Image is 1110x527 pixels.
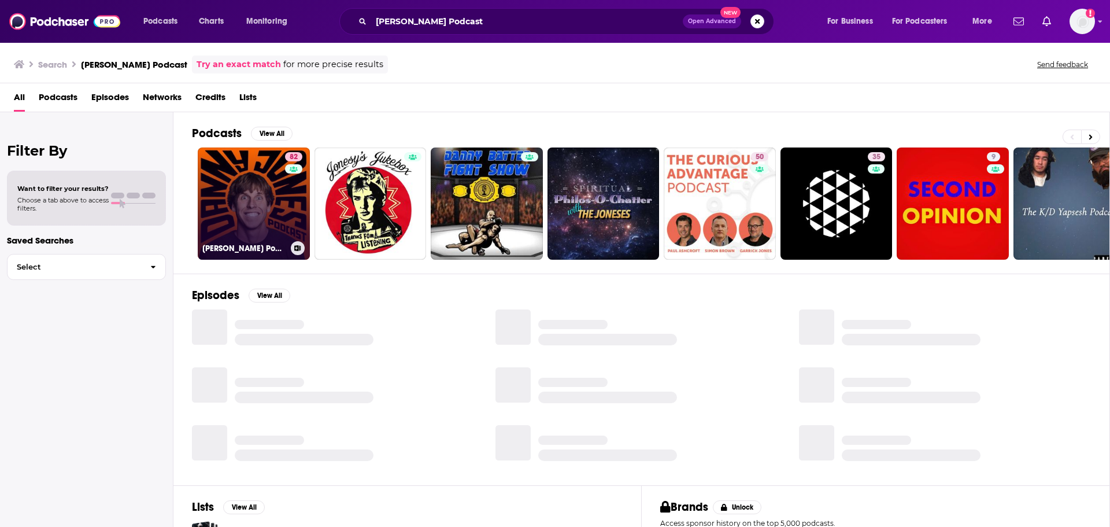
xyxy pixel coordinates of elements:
[192,126,293,141] a: PodcastsView All
[720,7,741,18] span: New
[223,500,265,514] button: View All
[81,59,187,70] h3: [PERSON_NAME] Podcast
[195,88,225,112] a: Credits
[39,88,77,112] a: Podcasts
[249,289,290,303] button: View All
[192,288,290,303] a: EpisodesView All
[371,12,683,31] input: Search podcasts, credits, & more...
[7,254,166,280] button: Select
[17,185,109,193] span: Want to filter your results?
[283,58,383,71] span: for more precise results
[192,126,242,141] h2: Podcasts
[683,14,741,28] button: Open AdvancedNew
[987,152,1000,161] a: 9
[1070,9,1095,34] button: Show profile menu
[713,500,762,514] button: Unlock
[660,500,708,514] h2: Brands
[9,10,120,32] img: Podchaser - Follow, Share and Rate Podcasts
[192,288,239,303] h2: Episodes
[38,59,67,70] h3: Search
[91,88,129,112] a: Episodes
[199,13,224,30] span: Charts
[198,148,310,260] a: 82[PERSON_NAME] Podcast
[8,263,141,271] span: Select
[964,12,1007,31] button: open menu
[780,148,893,260] a: 35
[197,58,281,71] a: Try an exact match
[7,142,166,159] h2: Filter By
[191,12,231,31] a: Charts
[192,500,265,514] a: ListsView All
[1034,60,1091,69] button: Send feedback
[827,13,873,30] span: For Business
[819,12,887,31] button: open menu
[251,127,293,141] button: View All
[285,152,302,161] a: 82
[238,12,302,31] button: open menu
[885,12,964,31] button: open menu
[868,152,885,161] a: 35
[756,152,764,163] span: 50
[972,13,992,30] span: More
[350,8,785,35] div: Search podcasts, credits, & more...
[14,88,25,112] a: All
[7,235,166,246] p: Saved Searches
[872,152,880,163] span: 35
[1009,12,1028,31] a: Show notifications dropdown
[1070,9,1095,34] span: Logged in as rarjune
[290,152,298,163] span: 82
[664,148,776,260] a: 50
[143,88,182,112] a: Networks
[246,13,287,30] span: Monitoring
[1038,12,1056,31] a: Show notifications dropdown
[17,196,109,212] span: Choose a tab above to access filters.
[751,152,768,161] a: 50
[892,13,948,30] span: For Podcasters
[1086,9,1095,18] svg: Add a profile image
[688,19,736,24] span: Open Advanced
[192,500,214,514] h2: Lists
[1070,9,1095,34] img: User Profile
[991,152,996,163] span: 9
[135,12,193,31] button: open menu
[897,148,1009,260] a: 9
[202,244,286,253] h3: [PERSON_NAME] Podcast
[239,88,257,112] a: Lists
[143,13,177,30] span: Podcasts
